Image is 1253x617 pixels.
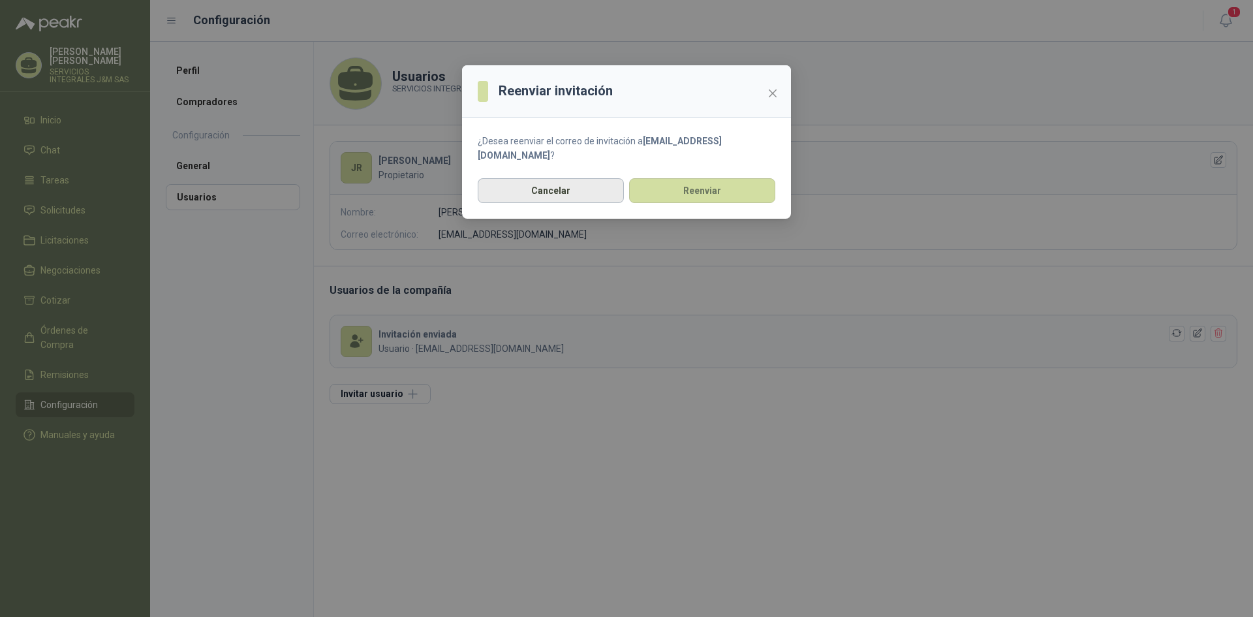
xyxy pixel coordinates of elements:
button: Close [762,83,783,104]
div: ¿Desea reenviar el correo de invitación a ? [478,134,775,163]
span: close [767,88,778,99]
button: Reenviar [629,178,775,203]
h3: Reenviar invitación [499,81,613,101]
button: Cancelar [478,178,624,203]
